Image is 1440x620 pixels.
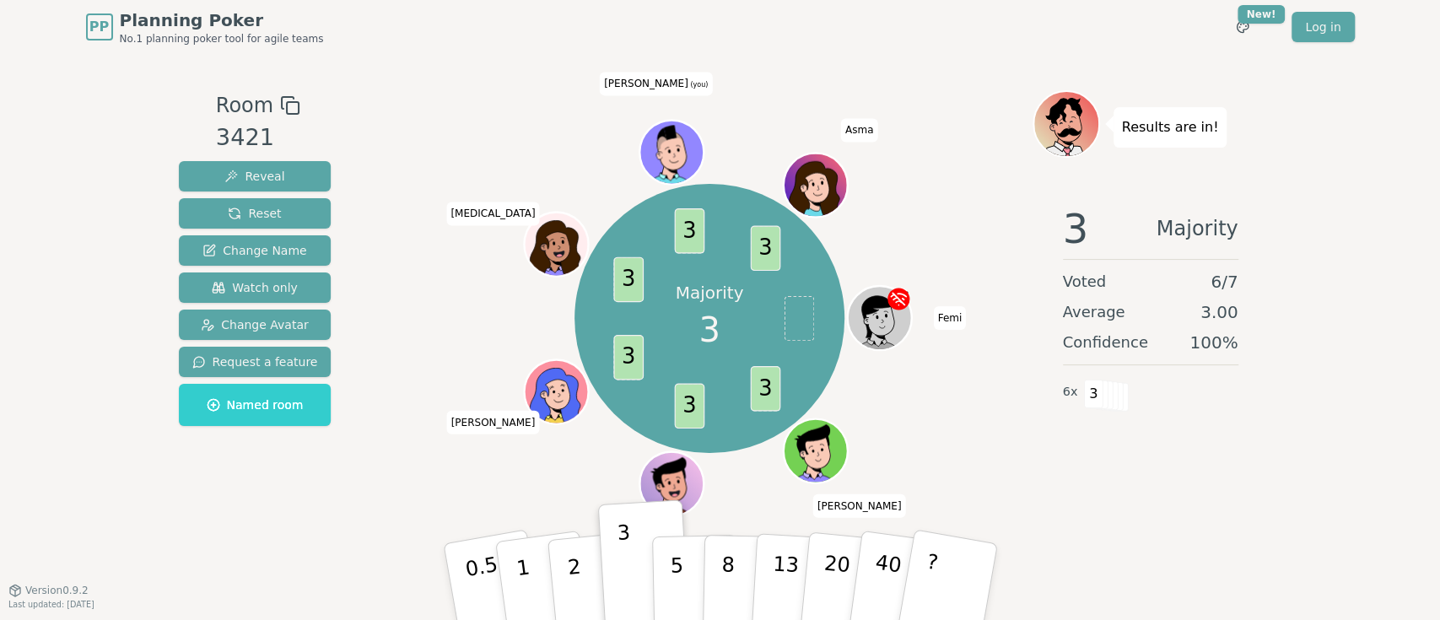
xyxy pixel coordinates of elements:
[641,122,701,182] button: Click to change your avatar
[1227,12,1258,42] button: New!
[893,288,909,305] span: Femi is the host
[212,279,298,296] span: Watch only
[1238,5,1286,24] div: New!
[1292,12,1354,42] a: Log in
[25,584,89,597] span: Version 0.9.2
[89,17,109,37] span: PP
[179,347,332,377] button: Request a feature
[1189,331,1238,354] span: 100 %
[676,281,744,305] p: Majority
[841,119,878,143] span: Click to change your name
[216,121,300,155] div: 3421
[698,305,720,355] span: 3
[1063,331,1148,354] span: Confidence
[616,520,634,612] p: 3
[224,168,284,185] span: Reveal
[1063,270,1107,294] span: Voted
[446,202,539,226] span: Click to change your name
[86,8,324,46] a: PPPlanning PokerNo.1 planning poker tool for agile teams
[228,205,281,222] span: Reset
[674,383,704,429] span: 3
[600,73,712,96] span: Click to change your name
[179,384,332,426] button: Named room
[192,353,318,370] span: Request a feature
[674,208,704,254] span: 3
[751,366,781,412] span: 3
[1084,380,1103,408] span: 3
[1200,300,1238,324] span: 3.00
[613,335,644,380] span: 3
[447,411,540,434] span: Click to change your name
[179,161,332,191] button: Reveal
[120,8,324,32] span: Planning Poker
[8,584,89,597] button: Version0.9.2
[751,225,781,271] span: 3
[120,32,324,46] span: No.1 planning poker tool for agile teams
[933,306,966,330] span: Click to change your name
[1157,208,1238,249] span: Majority
[1211,270,1238,294] span: 6 / 7
[207,396,304,413] span: Named room
[613,256,644,302] span: 3
[8,600,94,609] span: Last updated: [DATE]
[1063,383,1078,402] span: 6 x
[216,90,273,121] span: Room
[179,198,332,229] button: Reset
[202,242,306,259] span: Change Name
[1063,208,1089,249] span: 3
[1063,300,1125,324] span: Average
[1122,116,1219,139] p: Results are in!
[201,316,309,333] span: Change Avatar
[813,494,906,518] span: Click to change your name
[179,235,332,266] button: Change Name
[179,310,332,340] button: Change Avatar
[179,272,332,303] button: Watch only
[688,82,709,89] span: (you)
